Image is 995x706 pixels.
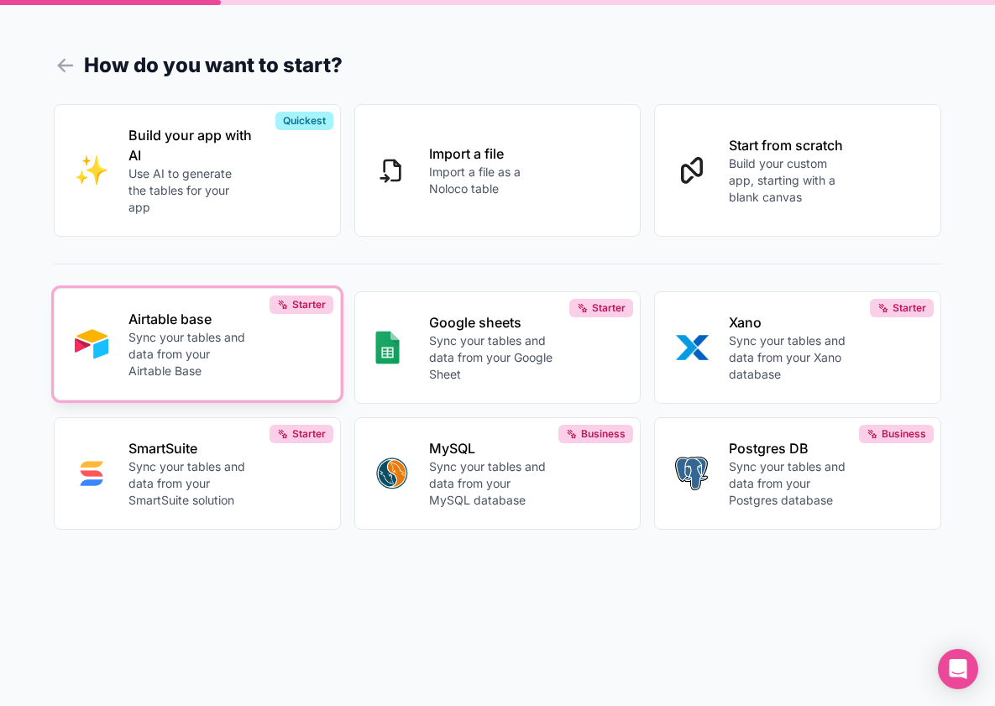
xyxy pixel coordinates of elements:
img: GOOGLE_SHEETS [375,331,400,364]
p: Sync your tables and data from your Airtable Base [128,329,253,379]
img: SMART_SUITE [75,457,108,490]
img: MYSQL [375,457,409,490]
button: Import a fileImport a file as a Noloco table [354,104,642,237]
img: INTERNAL_WITH_AI [75,154,108,187]
span: Starter [592,301,626,315]
p: Use AI to generate the tables for your app [128,165,253,216]
div: Open Intercom Messenger [938,649,978,689]
button: SMART_SUITESmartSuiteSync your tables and data from your SmartSuite solutionStarter [54,417,341,530]
button: MYSQLMySQLSync your tables and data from your MySQL databaseBusiness [354,417,642,530]
button: POSTGRESPostgres DBSync your tables and data from your Postgres databaseBusiness [654,417,941,530]
p: Sync your tables and data from your Xano database [729,332,853,383]
button: Start from scratchBuild your custom app, starting with a blank canvas [654,104,941,237]
p: Sync your tables and data from your SmartSuite solution [128,458,253,509]
p: Build your app with AI [128,125,253,165]
p: MySQL [429,438,553,458]
p: SmartSuite [128,438,253,458]
p: Build your custom app, starting with a blank canvas [729,155,853,206]
span: Starter [292,427,326,441]
button: XANOXanoSync your tables and data from your Xano databaseStarter [654,291,941,404]
h1: How do you want to start? [54,50,941,81]
div: Quickest [275,112,333,130]
p: Sync your tables and data from your Google Sheet [429,332,553,383]
span: Business [581,427,626,441]
p: Start from scratch [729,135,853,155]
span: Starter [893,301,926,315]
p: Sync your tables and data from your Postgres database [729,458,853,509]
p: Postgres DB [729,438,853,458]
button: INTERNAL_WITH_AIBuild your app with AIUse AI to generate the tables for your appQuickest [54,104,341,237]
img: POSTGRES [675,457,708,490]
p: Google sheets [429,312,553,332]
span: Starter [292,298,326,311]
p: Airtable base [128,309,253,329]
img: AIRTABLE [75,327,108,361]
button: AIRTABLEAirtable baseSync your tables and data from your Airtable BaseStarter [54,288,341,400]
p: Import a file [429,144,553,164]
span: Business [882,427,926,441]
img: XANO [675,331,709,364]
p: Xano [729,312,853,332]
button: GOOGLE_SHEETSGoogle sheetsSync your tables and data from your Google SheetStarter [354,291,642,404]
p: Import a file as a Noloco table [429,164,553,197]
p: Sync your tables and data from your MySQL database [429,458,553,509]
